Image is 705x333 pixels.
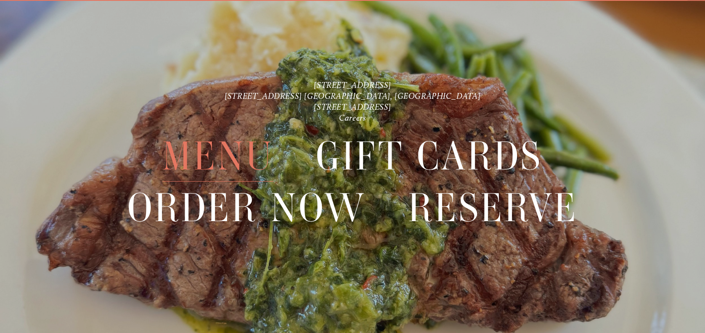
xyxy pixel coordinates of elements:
[339,113,366,123] a: Careers
[314,80,391,90] a: [STREET_ADDRESS]
[127,182,366,233] a: Order Now
[225,91,480,101] a: [STREET_ADDRESS] [GEOGRAPHIC_DATA], [GEOGRAPHIC_DATA]
[408,182,578,233] a: Reserve
[316,131,543,182] span: Gift Cards
[314,102,391,112] a: [STREET_ADDRESS]
[162,131,273,182] span: Menu
[162,131,273,181] a: Menu
[316,131,543,181] a: Gift Cards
